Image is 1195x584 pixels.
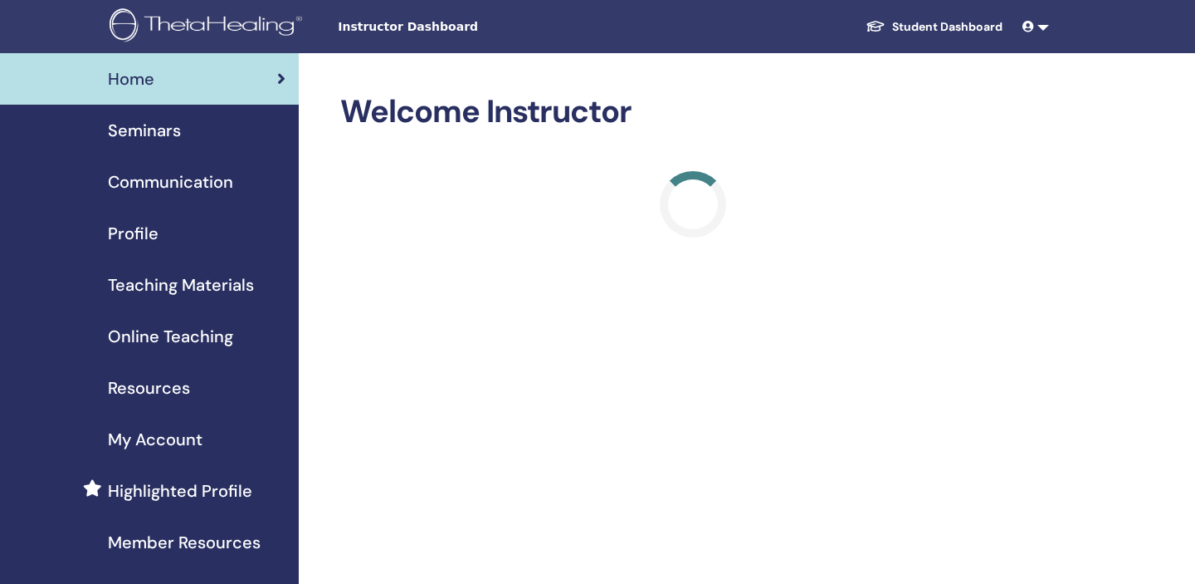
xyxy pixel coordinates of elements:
span: Teaching Materials [108,272,254,297]
span: Home [108,66,154,91]
span: Communication [108,169,233,194]
img: graduation-cap-white.svg [866,19,885,33]
span: Member Resources [108,530,261,555]
span: Instructor Dashboard [338,18,587,36]
span: Resources [108,375,190,400]
a: Student Dashboard [852,12,1016,42]
img: logo.png [110,8,308,46]
span: Online Teaching [108,324,233,349]
span: Highlighted Profile [108,478,252,503]
span: Profile [108,221,159,246]
span: My Account [108,427,202,452]
h2: Welcome Instructor [340,93,1046,131]
span: Seminars [108,118,181,143]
